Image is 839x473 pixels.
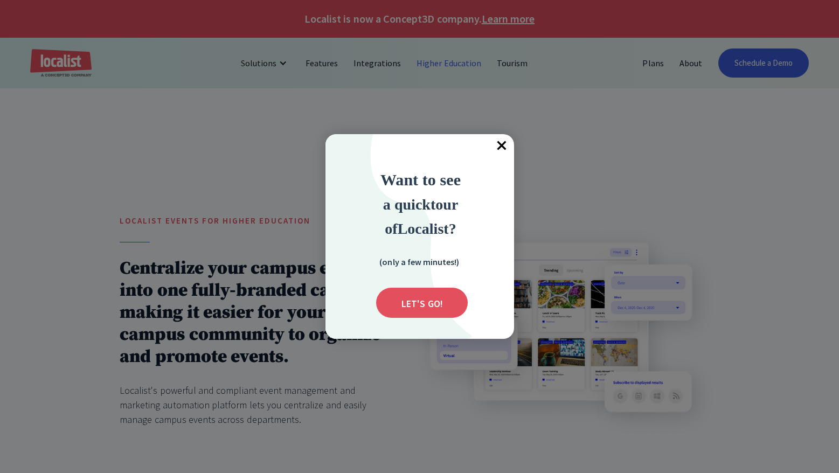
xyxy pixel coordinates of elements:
[376,288,468,318] div: Submit
[398,220,456,237] strong: Localist?
[490,134,514,158] span: Close
[379,256,459,267] strong: (only a few minutes!)
[380,171,461,189] strong: Want to see
[431,196,443,213] strong: to
[351,168,491,240] div: Want to see a quick tour of Localist?
[365,255,473,268] div: (only a few minutes!)
[490,134,514,158] div: Close popup
[383,196,431,213] span: a quick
